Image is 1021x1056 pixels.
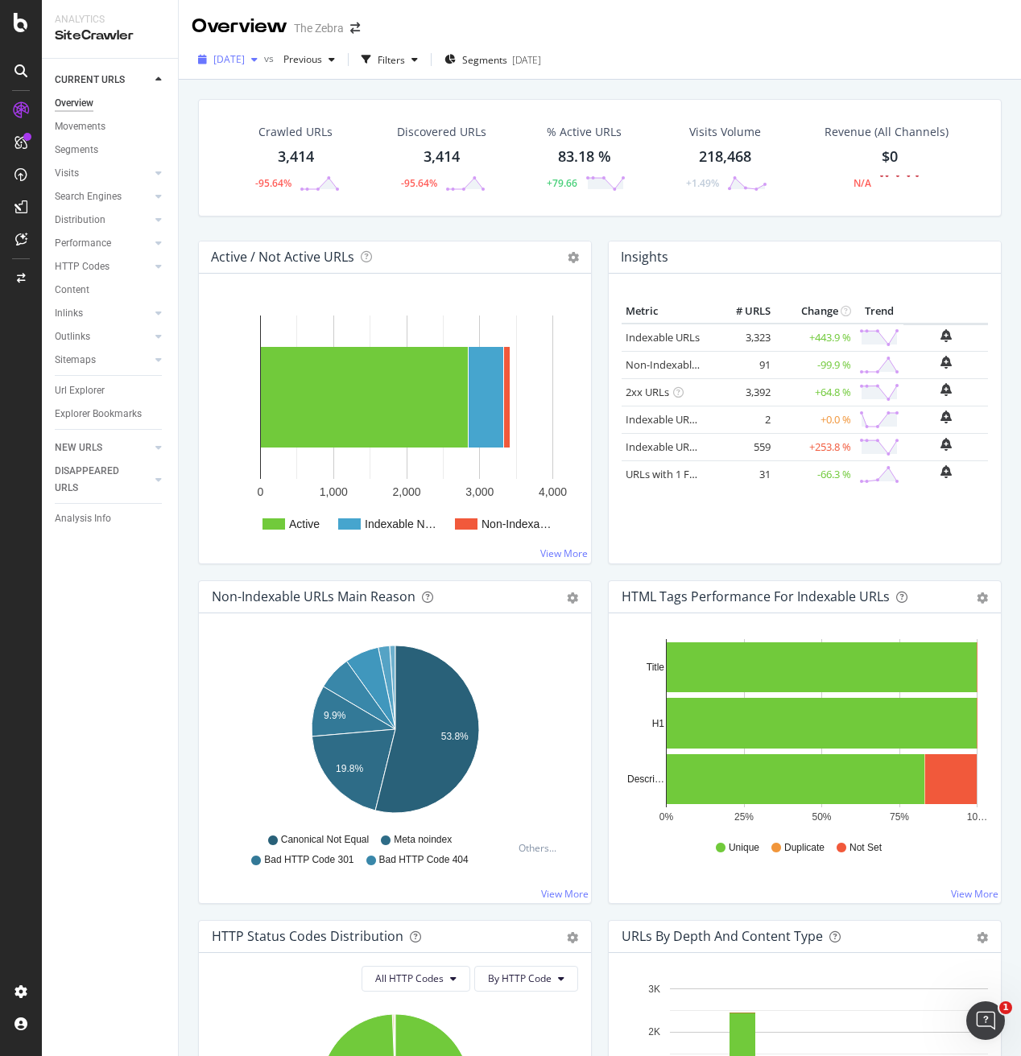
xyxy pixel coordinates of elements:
[55,212,105,229] div: Distribution
[659,811,674,823] text: 0%
[647,662,665,673] text: Title
[622,299,710,324] th: Metric
[379,853,469,867] span: Bad HTTP Code 404
[365,518,436,530] text: Indexable N…
[55,188,151,205] a: Search Engines
[212,588,415,604] div: Non-Indexable URLs Main Reason
[540,547,588,560] a: View More
[940,329,952,342] div: bell-plus
[729,841,759,855] span: Unique
[55,235,111,252] div: Performance
[686,176,719,190] div: +1.49%
[213,52,245,66] span: 2025 Oct. 15th
[211,246,354,268] h4: Active / Not Active URLs
[438,47,548,72] button: Segments[DATE]
[462,53,507,67] span: Segments
[855,299,903,324] th: Trend
[277,52,322,66] span: Previous
[55,463,151,497] a: DISAPPEARED URLS
[55,406,142,423] div: Explorer Bookmarks
[424,146,460,167] div: 3,414
[55,118,105,135] div: Movements
[264,52,277,65] span: vs
[966,1001,1005,1040] iframe: Intercom live chat
[622,928,823,944] div: URLs by Depth and Content Type
[882,146,898,166] span: $0
[775,460,855,488] td: -66.3 %
[652,718,665,729] text: H1
[734,811,754,823] text: 25%
[775,351,855,378] td: -99.9 %
[212,928,403,944] div: HTTP Status Codes Distribution
[940,438,952,451] div: bell-plus
[812,811,831,823] text: 50%
[55,382,167,399] a: Url Explorer
[55,328,90,345] div: Outlinks
[710,460,775,488] td: 31
[55,352,151,369] a: Sitemaps
[648,984,660,995] text: 3K
[825,124,949,140] span: Revenue (All Channels)
[55,142,167,159] a: Segments
[55,352,96,369] div: Sitemaps
[192,47,264,72] button: [DATE]
[626,412,760,427] a: Indexable URLs with Bad H1
[281,833,369,847] span: Canonical Not Equal
[394,833,452,847] span: Meta noindex
[940,410,952,423] div: bell-plus
[55,142,98,159] div: Segments
[277,47,341,72] button: Previous
[488,971,552,985] span: By HTTP Code
[375,971,444,985] span: All HTTP Codes
[558,146,611,167] div: 83.18 %
[55,439,151,456] a: NEW URLS
[55,212,151,229] a: Distribution
[401,176,437,190] div: -95.64%
[775,378,855,406] td: +64.8 %
[55,13,165,27] div: Analytics
[710,324,775,352] td: 3,323
[627,773,664,785] text: Descri…
[258,485,264,498] text: 0
[940,465,952,478] div: bell-plus
[397,124,486,140] div: Discovered URLs
[710,299,775,324] th: # URLS
[294,20,344,36] div: The Zebra
[854,176,871,190] div: N/A
[289,518,320,530] text: Active
[55,72,125,89] div: CURRENT URLS
[55,95,93,112] div: Overview
[568,252,579,263] i: Options
[775,406,855,433] td: +0.0 %
[940,356,952,369] div: bell-plus
[699,146,751,167] div: 218,468
[55,406,167,423] a: Explorer Bookmarks
[55,510,167,527] a: Analysis Info
[55,328,151,345] a: Outlinks
[710,406,775,433] td: 2
[392,485,420,498] text: 2,000
[547,176,577,190] div: +79.66
[951,887,998,901] a: View More
[55,258,151,275] a: HTTP Codes
[362,966,470,992] button: All HTTP Codes
[539,485,567,498] text: 4,000
[541,887,589,901] a: View More
[621,246,668,268] h4: Insights
[977,932,988,943] div: gear
[784,841,825,855] span: Duplicate
[465,485,494,498] text: 3,000
[626,330,700,344] a: Indexable URLs
[55,27,165,45] div: SiteCrawler
[967,811,987,823] text: 10…
[775,324,855,352] td: +443.9 %
[622,639,988,826] svg: A chart.
[567,592,578,604] div: gear
[212,299,578,551] svg: A chart.
[55,72,151,89] a: CURRENT URLS
[355,47,424,72] button: Filters
[258,124,333,140] div: Crawled URLs
[55,510,111,527] div: Analysis Info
